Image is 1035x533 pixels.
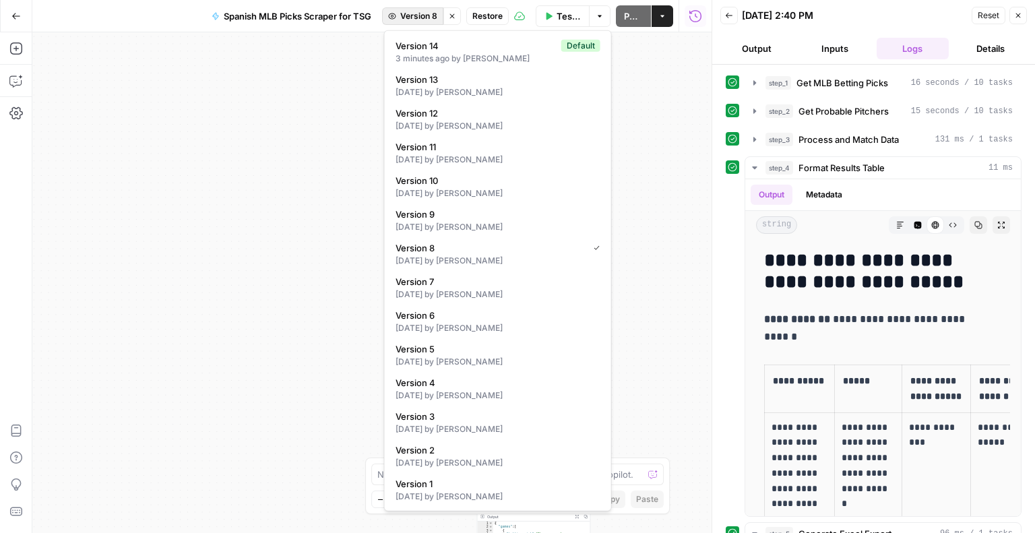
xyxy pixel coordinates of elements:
span: 11 ms [989,162,1013,174]
span: Version 8 [400,10,437,22]
div: 1 [477,522,493,525]
span: Copy [600,493,620,505]
span: Version 10 [396,174,595,187]
div: [DATE] by [PERSON_NAME] [396,120,600,132]
button: Details [954,38,1027,59]
span: Publish [624,9,643,23]
span: Version 8 [396,241,583,255]
div: 3 minutes ago by [PERSON_NAME] [396,53,600,65]
div: [DATE] by [PERSON_NAME] [396,221,600,233]
span: step_2 [765,104,793,118]
span: Reset [978,9,999,22]
span: Format Results Table [798,161,885,175]
span: Version 13 [396,73,595,86]
span: 16 seconds / 10 tasks [911,77,1013,89]
span: Toggle code folding, rows 1 through 12 [489,522,493,525]
span: Get Probable Pitchers [798,104,889,118]
div: [DATE] by [PERSON_NAME] [396,187,600,199]
span: Get MLB Betting Picks [796,76,888,90]
button: Version 8 [382,7,443,25]
span: Version 6 [396,309,595,322]
span: Version 12 [396,106,595,120]
div: [DATE] by [PERSON_NAME] [396,356,600,368]
button: Metadata [798,185,850,205]
button: Logs [877,38,949,59]
span: Version 11 [396,140,595,154]
div: Default [561,40,600,52]
button: Publish [616,5,651,27]
div: [DATE] by [PERSON_NAME] [396,491,600,503]
span: 131 ms / 1 tasks [935,133,1013,146]
button: Output [720,38,793,59]
span: Toggle code folding, rows 3 through 8 [489,528,493,532]
div: [DATE] by [PERSON_NAME] [396,457,600,469]
span: Toggle code folding, rows 2 through 9 [489,525,493,528]
div: Version 8 [384,30,612,511]
button: Spanish MLB Picks Scraper for TSG [203,5,379,27]
button: Copy [594,491,625,508]
button: Restore [466,7,509,25]
span: Version 4 [396,376,595,389]
span: Restore [472,10,503,22]
div: [DATE] by [PERSON_NAME] [396,389,600,402]
span: Version 14 [396,39,556,53]
button: 131 ms / 1 tasks [745,129,1021,150]
span: Version 1 [396,477,595,491]
span: Test Data [557,9,582,23]
div: [DATE] by [PERSON_NAME] [396,154,600,166]
div: [DATE] by [PERSON_NAME] [396,423,600,435]
div: [DATE] by [PERSON_NAME] [396,288,600,301]
button: Test Data [536,5,590,27]
span: Version 9 [396,208,595,221]
button: 15 seconds / 10 tasks [745,100,1021,122]
button: Inputs [798,38,871,59]
span: Version 5 [396,342,595,356]
span: 15 seconds / 10 tasks [911,105,1013,117]
span: Process and Match Data [798,133,899,146]
div: [DATE] by [PERSON_NAME] [396,255,600,267]
div: [DATE] by [PERSON_NAME] [396,322,600,334]
span: step_3 [765,133,793,146]
button: 16 seconds / 10 tasks [745,72,1021,94]
div: 11 ms [745,179,1021,516]
button: Output [751,185,792,205]
span: Spanish MLB Picks Scraper for TSG [224,9,371,23]
span: step_4 [765,161,793,175]
span: Version 3 [396,410,595,423]
span: Version 7 [396,275,595,288]
button: Paste [631,491,664,508]
span: Paste [636,493,658,505]
div: 2 [477,525,493,528]
button: 11 ms [745,157,1021,179]
span: string [756,216,797,234]
div: 3 [477,528,493,532]
div: Output [487,513,571,520]
button: Reset [972,7,1005,24]
span: step_1 [765,76,791,90]
div: [DATE] by [PERSON_NAME] [396,86,600,98]
span: Version 2 [396,443,595,457]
